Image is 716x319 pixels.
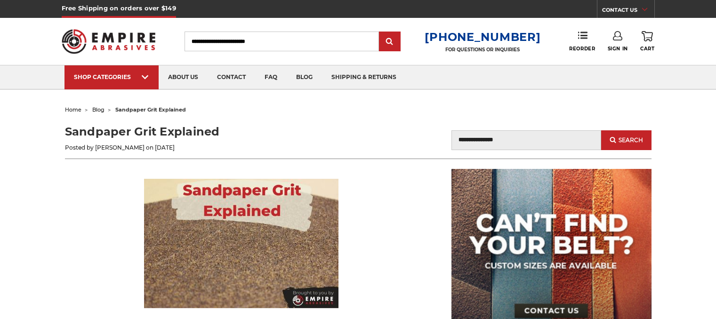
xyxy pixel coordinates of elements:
a: shipping & returns [322,65,406,89]
span: Search [619,137,643,144]
input: Submit [380,32,399,51]
a: Cart [640,31,654,52]
p: FOR QUESTIONS OR INQUIRIES [425,47,540,53]
span: Cart [640,46,654,52]
a: faq [255,65,287,89]
a: Reorder [569,31,595,51]
a: home [65,106,81,113]
img: Sandpaper Grit Explained - close-up of sand paper grains [144,179,338,308]
span: sandpaper grit explained [115,106,186,113]
a: blog [287,65,322,89]
button: Search [601,130,651,150]
div: SHOP CATEGORIES [74,73,149,80]
span: Sign In [608,46,628,52]
a: [PHONE_NUMBER] [425,30,540,44]
h1: Sandpaper Grit Explained [65,123,358,140]
a: about us [159,65,208,89]
img: Empire Abrasives [62,23,156,60]
a: CONTACT US [602,5,654,18]
span: Reorder [569,46,595,52]
a: contact [208,65,255,89]
p: Posted by [PERSON_NAME] on [DATE] [65,144,358,152]
a: blog [92,106,105,113]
